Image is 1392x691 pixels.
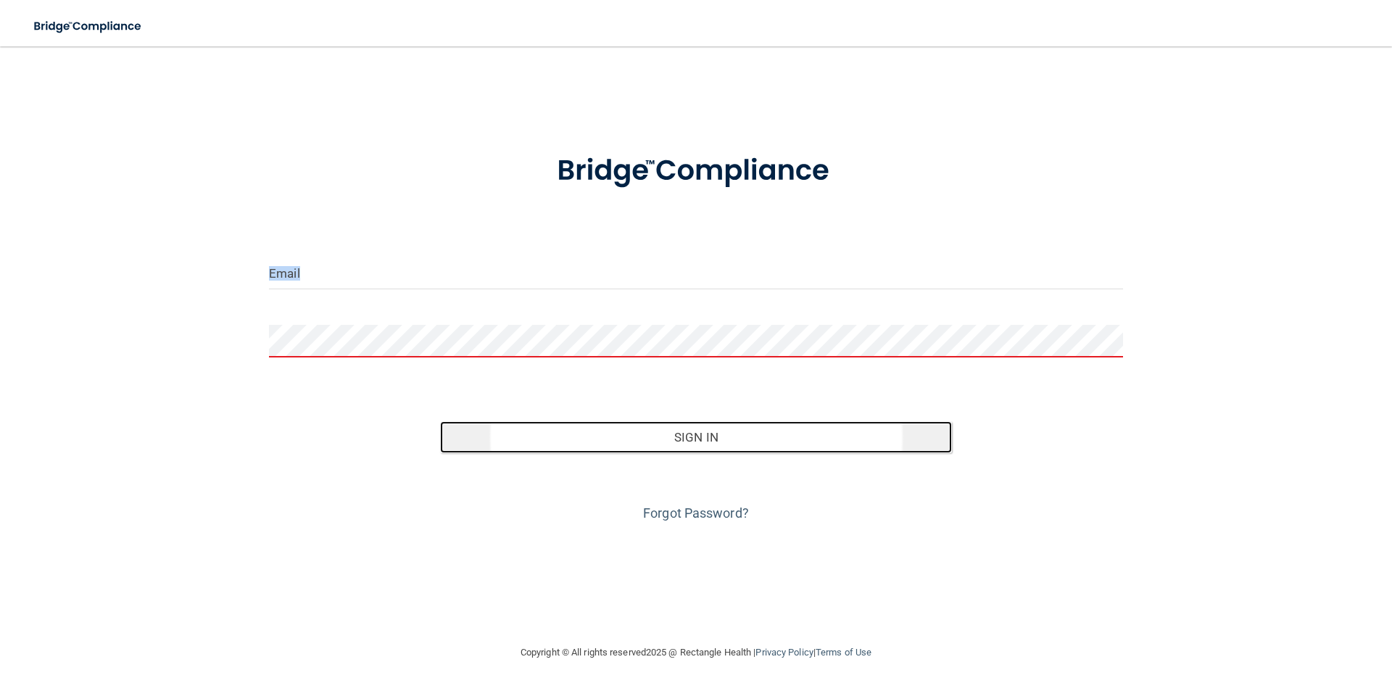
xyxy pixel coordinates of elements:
a: Terms of Use [816,647,871,658]
a: Forgot Password? [643,505,749,521]
div: Copyright © All rights reserved 2025 @ Rectangle Health | | [431,629,961,676]
img: bridge_compliance_login_screen.278c3ca4.svg [527,133,865,209]
button: Sign In [440,421,953,453]
img: bridge_compliance_login_screen.278c3ca4.svg [22,12,155,41]
a: Privacy Policy [755,647,813,658]
input: Email [269,257,1123,289]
